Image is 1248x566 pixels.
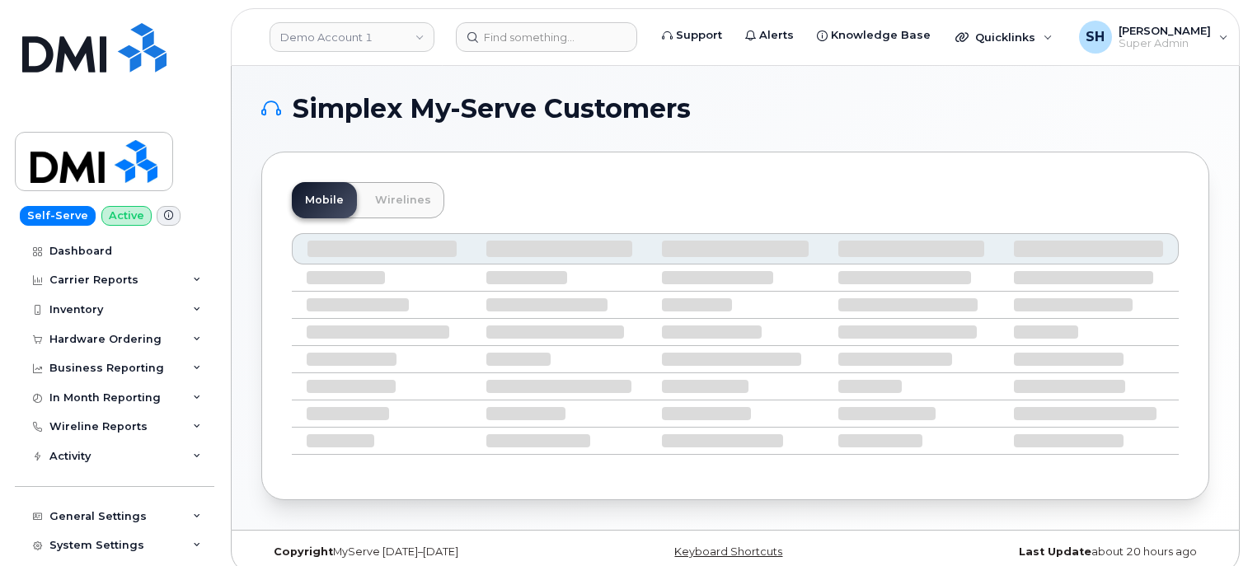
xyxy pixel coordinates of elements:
[362,182,444,218] a: Wirelines
[261,545,577,559] div: MyServe [DATE]–[DATE]
[274,545,333,558] strong: Copyright
[293,96,691,121] span: Simplex My-Serve Customers
[1019,545,1091,558] strong: Last Update
[292,182,357,218] a: Mobile
[894,545,1209,559] div: about 20 hours ago
[674,545,782,558] a: Keyboard Shortcuts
